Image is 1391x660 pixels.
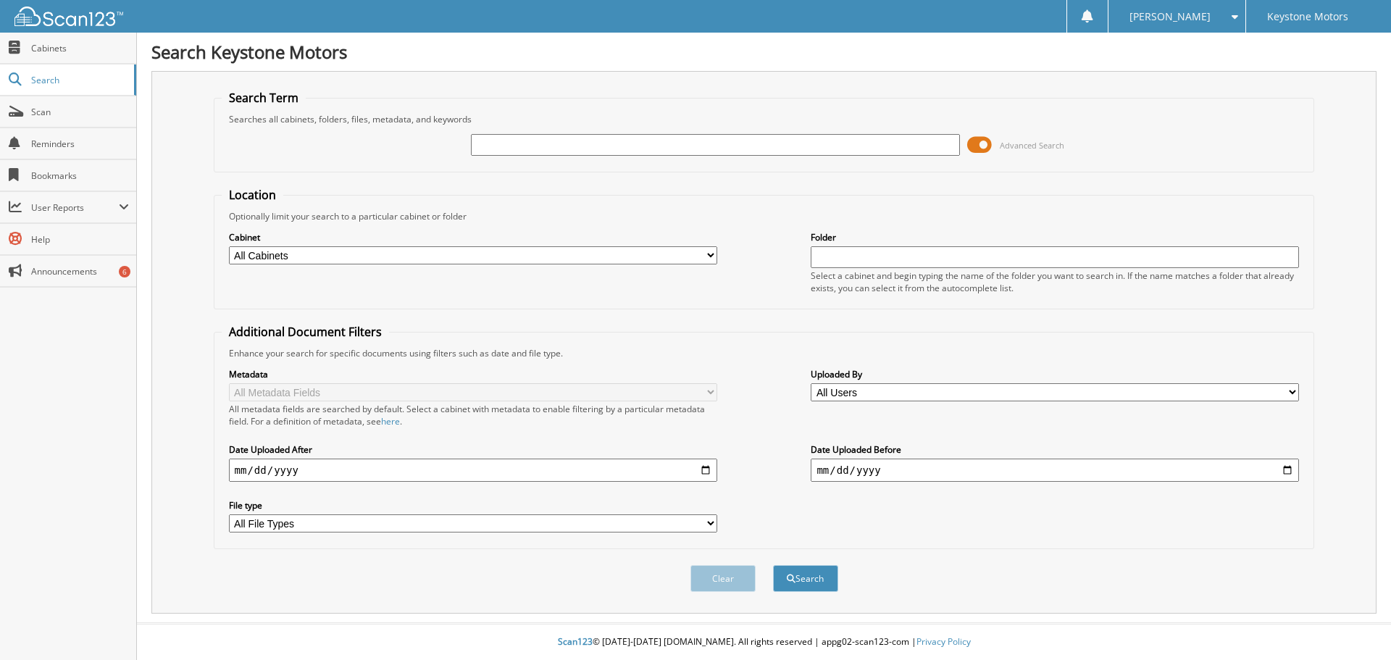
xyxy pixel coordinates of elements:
[773,565,838,592] button: Search
[222,113,1307,125] div: Searches all cabinets, folders, files, metadata, and keywords
[381,415,400,427] a: here
[229,403,717,427] div: All metadata fields are searched by default. Select a cabinet with metadata to enable filtering b...
[31,265,129,277] span: Announcements
[558,635,593,648] span: Scan123
[222,324,389,340] legend: Additional Document Filters
[811,368,1299,380] label: Uploaded By
[229,231,717,243] label: Cabinet
[31,138,129,150] span: Reminders
[690,565,756,592] button: Clear
[222,90,306,106] legend: Search Term
[229,368,717,380] label: Metadata
[119,266,130,277] div: 6
[1000,140,1064,151] span: Advanced Search
[31,74,127,86] span: Search
[229,443,717,456] label: Date Uploaded After
[31,106,129,118] span: Scan
[222,210,1307,222] div: Optionally limit your search to a particular cabinet or folder
[222,347,1307,359] div: Enhance your search for specific documents using filters such as date and file type.
[229,459,717,482] input: start
[811,270,1299,294] div: Select a cabinet and begin typing the name of the folder you want to search in. If the name match...
[14,7,123,26] img: scan123-logo-white.svg
[811,231,1299,243] label: Folder
[229,499,717,511] label: File type
[151,40,1377,64] h1: Search Keystone Motors
[1267,12,1348,21] span: Keystone Motors
[31,42,129,54] span: Cabinets
[916,635,971,648] a: Privacy Policy
[222,187,283,203] legend: Location
[31,233,129,246] span: Help
[811,443,1299,456] label: Date Uploaded Before
[811,459,1299,482] input: end
[1129,12,1211,21] span: [PERSON_NAME]
[137,625,1391,660] div: © [DATE]-[DATE] [DOMAIN_NAME]. All rights reserved | appg02-scan123-com |
[31,201,119,214] span: User Reports
[31,170,129,182] span: Bookmarks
